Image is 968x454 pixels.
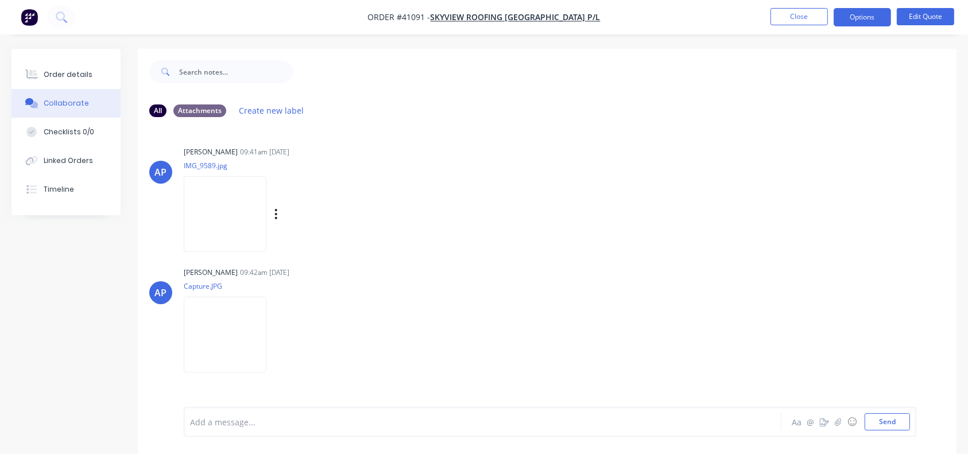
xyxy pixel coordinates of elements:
div: 09:42am [DATE] [240,267,289,278]
button: Options [834,8,891,26]
button: Create new label [233,103,310,118]
button: Timeline [11,175,121,204]
button: Checklists 0/0 [11,118,121,146]
div: Order details [44,69,92,80]
p: IMG_9589.jpg [184,161,394,170]
button: Linked Orders [11,146,121,175]
a: SKYVIEW ROOFING [GEOGRAPHIC_DATA] P/L [431,12,601,23]
div: Timeline [44,184,74,195]
input: Search notes... [179,60,293,83]
div: 09:41am [DATE] [240,147,289,157]
div: Linked Orders [44,156,93,166]
button: Close [770,8,828,25]
div: [PERSON_NAME] [184,267,238,278]
div: AP [155,165,167,179]
img: Factory [21,9,38,26]
button: Edit Quote [897,8,954,25]
span: Order #41091 - [368,12,431,23]
div: All [149,104,167,117]
div: [PERSON_NAME] [184,147,238,157]
button: ☺ [845,415,859,429]
div: Checklists 0/0 [44,127,94,137]
div: Attachments [173,104,226,117]
button: Collaborate [11,89,121,118]
button: Aa [790,415,804,429]
div: AP [155,286,167,300]
p: Capture.JPG [184,281,278,291]
div: Collaborate [44,98,89,108]
button: @ [804,415,818,429]
button: Order details [11,60,121,89]
button: Send [865,413,910,430]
